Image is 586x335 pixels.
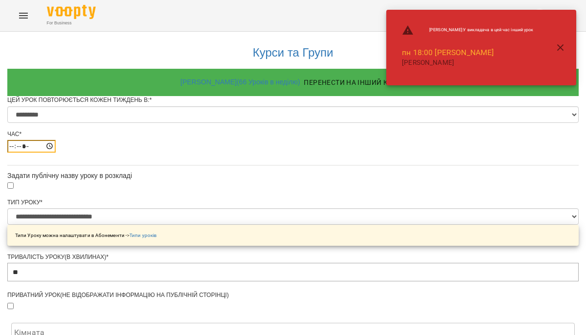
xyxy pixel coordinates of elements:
[7,291,579,299] div: Приватний урок(не відображати інформацію на публічній сторінці)
[7,130,579,138] div: Час
[7,96,579,104] div: Цей урок повторюється кожен тиждень в:
[7,198,579,207] div: Тип Уроку
[15,232,157,239] p: Типи Уроку можна налаштувати в Абонементи ->
[7,171,579,180] div: Задати публічну назву уроку в розкладі
[12,4,35,27] button: Menu
[402,48,494,57] a: пн 18:00 [PERSON_NAME]
[7,253,579,261] div: Тривалість уроку(в хвилинах)
[300,74,405,91] button: Перенести на інший курс
[181,78,300,86] a: [PERSON_NAME] ( 66 Уроків в неділю )
[12,46,574,59] h3: Курси та Групи
[394,20,541,40] li: [PERSON_NAME] : У викладача в цей час інший урок
[402,58,533,68] p: [PERSON_NAME]
[47,20,96,26] span: For Business
[304,77,401,88] span: Перенести на інший курс
[129,233,157,238] a: Типи уроків
[47,5,96,19] img: Voopty Logo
